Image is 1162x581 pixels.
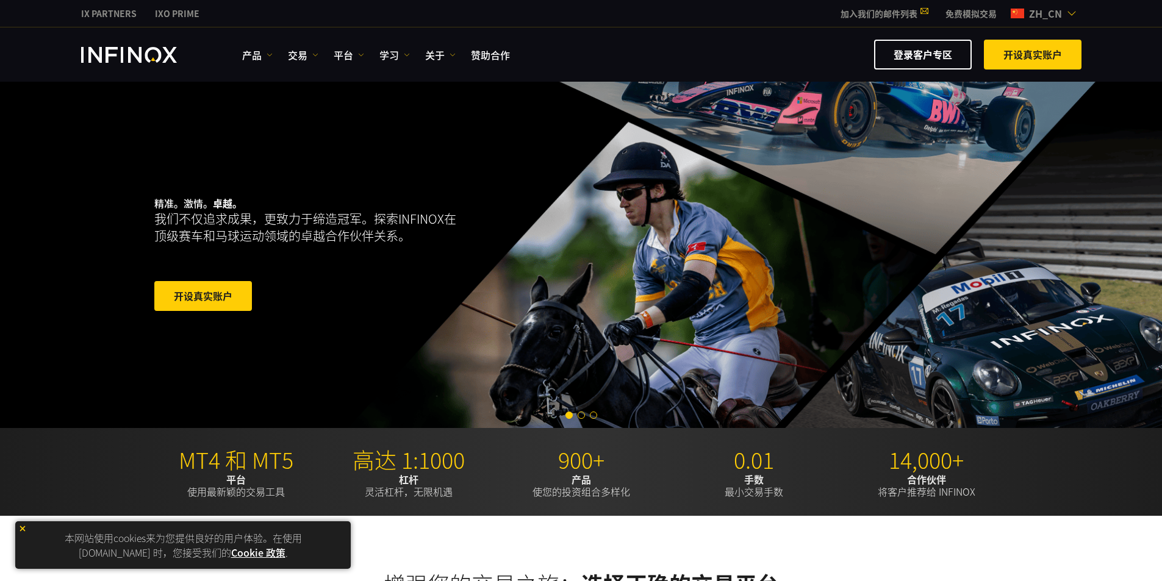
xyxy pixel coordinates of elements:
p: 最小交易手数 [672,473,836,497]
strong: 合作伙伴 [907,472,946,487]
p: 使用最新颖的交易工具 [154,473,318,497]
p: 14,000+ [845,446,1008,473]
div: 精准。激情。 [154,177,539,332]
a: INFINOX [146,7,209,20]
p: 我们不仅追求成果，更致力于缔造冠军。探索INFINOX在顶级赛车和马球运动领域的卓越合作伙伴关系。 [154,210,462,244]
a: INFINOX Logo [81,47,206,63]
a: 平台 [334,48,364,62]
strong: 手数 [744,472,764,487]
a: 产品 [242,48,273,62]
span: Go to slide 2 [578,412,585,419]
a: Cookie 政策 [231,545,285,560]
img: yellow close icon [18,524,27,533]
strong: 杠杆 [399,472,418,487]
a: 关于 [425,48,456,62]
a: 交易 [288,48,318,62]
p: 高达 1:1000 [327,446,490,473]
p: 将客户推荐给 INFINOX [845,473,1008,497]
p: 灵活杠杆，无限机遇 [327,473,490,497]
a: 开设真实账户 [984,40,1081,70]
p: 0.01 [672,446,836,473]
span: zh_cn [1024,6,1067,21]
a: 学习 [379,48,410,62]
a: INFINOX [72,7,146,20]
a: 开设真实账户 [154,281,252,311]
a: 加入我们的邮件列表 [831,7,936,20]
p: 使您的投资组合多样化 [500,473,663,497]
a: 登录客户专区 [874,40,972,70]
a: 赞助合作 [471,48,510,62]
strong: 产品 [572,472,591,487]
span: Go to slide 3 [590,412,597,419]
strong: 卓越。 [213,196,242,210]
a: INFINOX MENU [936,7,1006,20]
strong: 平台 [226,472,246,487]
span: Go to slide 1 [565,412,573,419]
p: 本网站使用cookies来为您提供良好的用户体验。在使用 [DOMAIN_NAME] 时，您接受我们的 . [21,527,345,563]
p: 900+ [500,446,663,473]
p: MT4 和 MT5 [154,446,318,473]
